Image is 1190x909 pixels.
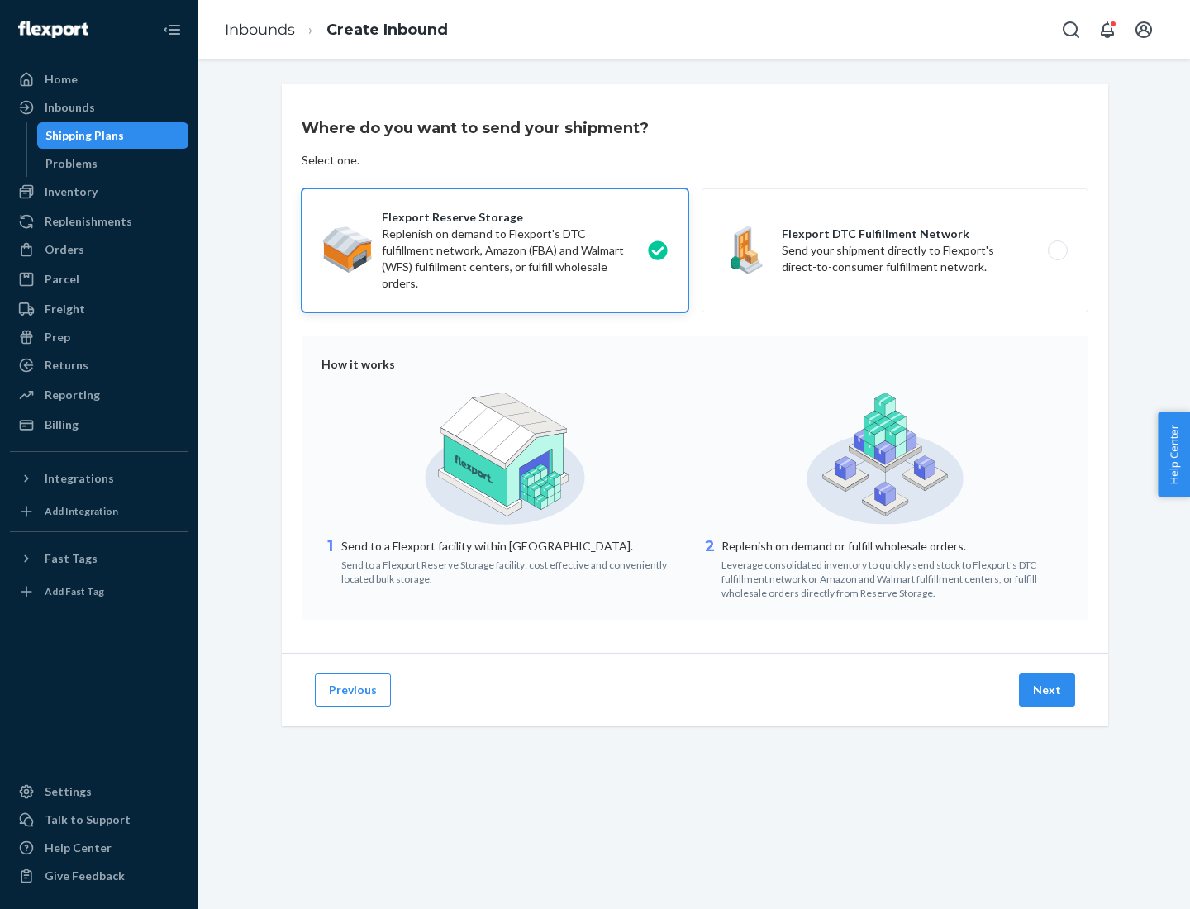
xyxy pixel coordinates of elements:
a: Billing [10,412,188,438]
a: Freight [10,296,188,322]
p: Replenish on demand or fulfill wholesale orders. [721,538,1069,554]
a: Inbounds [225,21,295,39]
div: Inventory [45,183,98,200]
a: Add Fast Tag [10,578,188,605]
a: Replenishments [10,208,188,235]
div: Shipping Plans [45,127,124,144]
button: Open Search Box [1054,13,1088,46]
a: Shipping Plans [37,122,189,149]
div: Add Integration [45,504,118,518]
a: Talk to Support [10,807,188,833]
div: Freight [45,301,85,317]
a: Home [10,66,188,93]
button: Open notifications [1091,13,1124,46]
div: Fast Tags [45,550,98,567]
div: 1 [321,536,338,586]
ol: breadcrumbs [212,6,461,55]
div: Settings [45,783,92,800]
button: Close Navigation [155,13,188,46]
a: Orders [10,236,188,263]
div: Reporting [45,387,100,403]
div: Billing [45,416,79,433]
div: Problems [45,155,98,172]
a: Add Integration [10,498,188,525]
a: Prep [10,324,188,350]
div: Send to a Flexport Reserve Storage facility: cost effective and conveniently located bulk storage. [341,554,688,586]
img: Flexport logo [18,21,88,38]
a: Reporting [10,382,188,408]
a: Inbounds [10,94,188,121]
div: Returns [45,357,88,374]
button: Give Feedback [10,863,188,889]
div: Parcel [45,271,79,288]
button: Open account menu [1127,13,1160,46]
div: Select one. [302,152,359,169]
button: Next [1019,673,1075,707]
div: Integrations [45,470,114,487]
div: Help Center [45,840,112,856]
button: Previous [315,673,391,707]
a: Create Inbound [326,21,448,39]
h3: Where do you want to send your shipment? [302,117,649,139]
a: Help Center [10,835,188,861]
div: Prep [45,329,70,345]
div: Leverage consolidated inventory to quickly send stock to Flexport's DTC fulfillment network or Am... [721,554,1069,600]
div: Talk to Support [45,811,131,828]
button: Integrations [10,465,188,492]
a: Parcel [10,266,188,293]
button: Help Center [1158,412,1190,497]
div: Add Fast Tag [45,584,104,598]
div: Replenishments [45,213,132,230]
div: How it works [321,356,1069,373]
button: Fast Tags [10,545,188,572]
a: Problems [37,150,189,177]
p: Send to a Flexport facility within [GEOGRAPHIC_DATA]. [341,538,688,554]
div: Give Feedback [45,868,125,884]
div: Orders [45,241,84,258]
a: Returns [10,352,188,378]
div: 2 [702,536,718,600]
a: Inventory [10,178,188,205]
div: Inbounds [45,99,95,116]
a: Settings [10,778,188,805]
div: Home [45,71,78,88]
